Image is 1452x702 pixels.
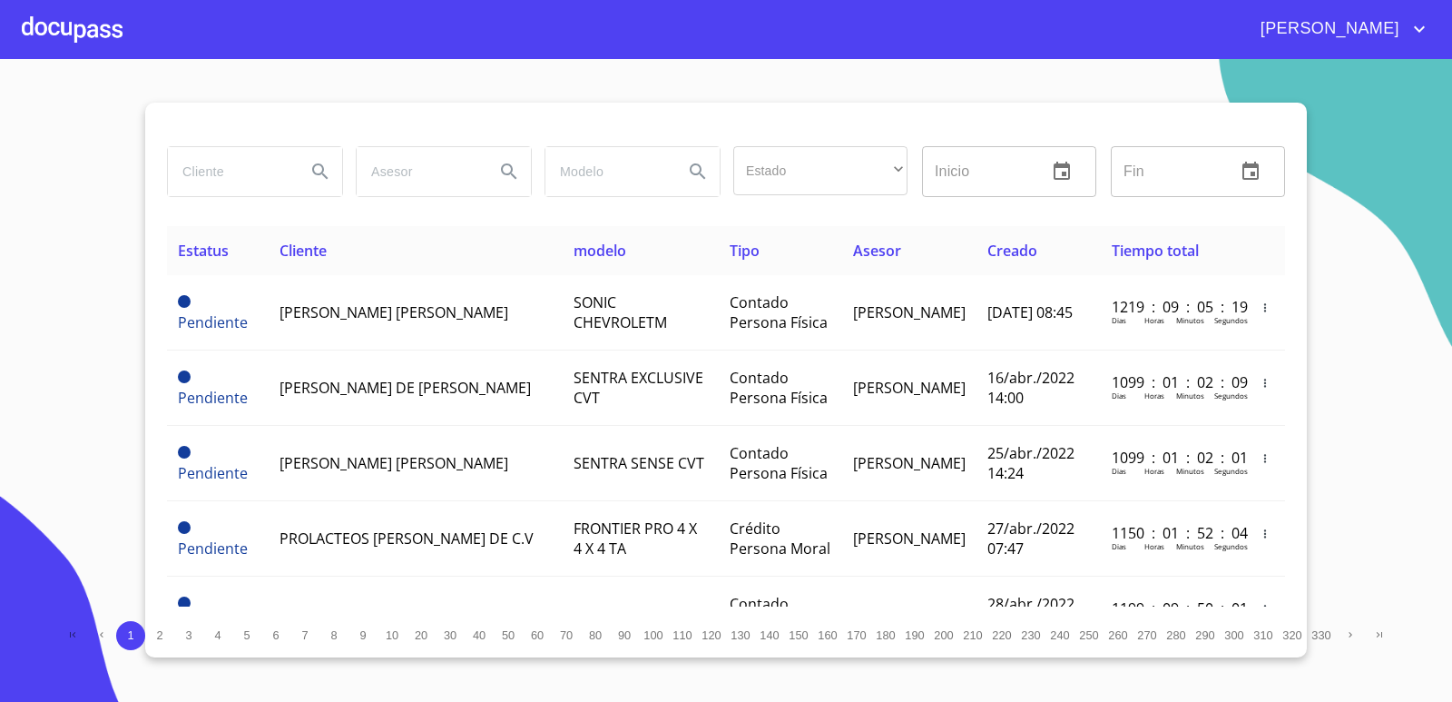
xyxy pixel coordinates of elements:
button: 160 [813,621,842,650]
p: Horas [1144,315,1164,325]
button: Search [676,150,720,193]
span: 25/abr./2022 14:24 [987,443,1074,483]
span: 250 [1079,628,1098,642]
button: 1 [116,621,145,650]
button: 20 [407,621,436,650]
span: 180 [876,628,895,642]
button: 6 [261,621,290,650]
span: 330 [1311,628,1330,642]
span: 190 [905,628,924,642]
p: 1199 : 09 : 50 : 01 [1112,598,1234,618]
span: FRONTIER PRO 4 X 4 X 4 TA [574,519,697,559]
button: 170 [842,621,871,650]
button: 70 [552,621,581,650]
span: 10 [386,628,398,642]
p: Minutos [1176,541,1204,551]
span: Pendiente [178,521,191,534]
p: Horas [1144,391,1164,400]
span: 5 [243,628,250,642]
p: 1099 : 01 : 02 : 01 [1112,448,1234,468]
span: PROLACTEOS [PERSON_NAME] DE C.V [280,529,534,549]
span: 2 [156,628,162,642]
span: 8 [330,628,337,642]
button: 200 [929,621,958,650]
p: Minutos [1176,466,1204,476]
span: 27/abr./2022 07:47 [987,519,1074,559]
span: SENTRA SENSE CVT [574,453,704,473]
span: Crédito Persona Moral [730,519,830,559]
button: 30 [436,621,465,650]
span: Pendiente [178,463,248,483]
input: search [357,147,480,196]
span: 40 [473,628,486,642]
span: 80 [589,628,602,642]
button: 290 [1191,621,1220,650]
button: 330 [1307,621,1336,650]
p: 1219 : 09 : 05 : 19 [1112,297,1234,317]
p: 1099 : 01 : 02 : 09 [1112,372,1234,392]
span: 20 [415,628,427,642]
button: 120 [697,621,726,650]
span: 290 [1195,628,1214,642]
span: [PERSON_NAME] [PERSON_NAME] [280,302,508,322]
span: 150 [789,628,808,642]
p: 1150 : 01 : 52 : 04 [1112,523,1234,543]
span: Pendiente [178,388,248,408]
p: Minutos [1176,315,1204,325]
span: 90 [618,628,631,642]
span: [PERSON_NAME] [853,604,966,624]
span: Tipo [730,241,760,261]
span: 200 [934,628,953,642]
span: Creado [987,241,1037,261]
button: 3 [174,621,203,650]
span: Pendiente [178,295,191,308]
span: Pendiente [178,312,248,332]
button: 230 [1016,621,1045,650]
span: Contado Persona Física [730,443,828,483]
input: search [545,147,669,196]
span: Contado Persona Física [730,594,828,634]
span: [PERSON_NAME] [853,453,966,473]
span: [PERSON_NAME] DE [PERSON_NAME] [280,378,531,398]
span: 300 [1224,628,1243,642]
button: 300 [1220,621,1249,650]
span: [PERSON_NAME] [853,378,966,398]
button: 90 [610,621,639,650]
span: 210 [963,628,982,642]
button: 10 [378,621,407,650]
span: Tiempo total [1112,241,1199,261]
span: 220 [992,628,1011,642]
button: 310 [1249,621,1278,650]
input: search [168,147,291,196]
button: 4 [203,621,232,650]
span: Pendiente [178,597,191,609]
span: 160 [818,628,837,642]
p: Horas [1144,541,1164,551]
button: 2 [145,621,174,650]
span: 1 [127,628,133,642]
span: 50 [502,628,515,642]
span: 70 [560,628,573,642]
span: Cliente [280,241,327,261]
button: 60 [523,621,552,650]
span: [PERSON_NAME] [1247,15,1408,44]
span: 28/abr./2022 16:30 [987,594,1074,634]
button: 320 [1278,621,1307,650]
p: Dias [1112,391,1126,400]
span: Pendiente [178,446,191,459]
div: ​ [733,146,907,195]
span: 120 [701,628,721,642]
span: 4 [214,628,221,642]
button: 8 [319,621,348,650]
span: 6 [272,628,279,642]
span: 110 [672,628,692,642]
button: 220 [987,621,1016,650]
button: Search [299,150,342,193]
span: Contado Persona Física [730,368,828,408]
span: 9 [359,628,366,642]
button: 40 [465,621,494,650]
span: 3 [185,628,191,642]
p: Segundos [1214,541,1248,551]
span: Asesor [853,241,901,261]
span: BAIC X 35 [574,604,636,624]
